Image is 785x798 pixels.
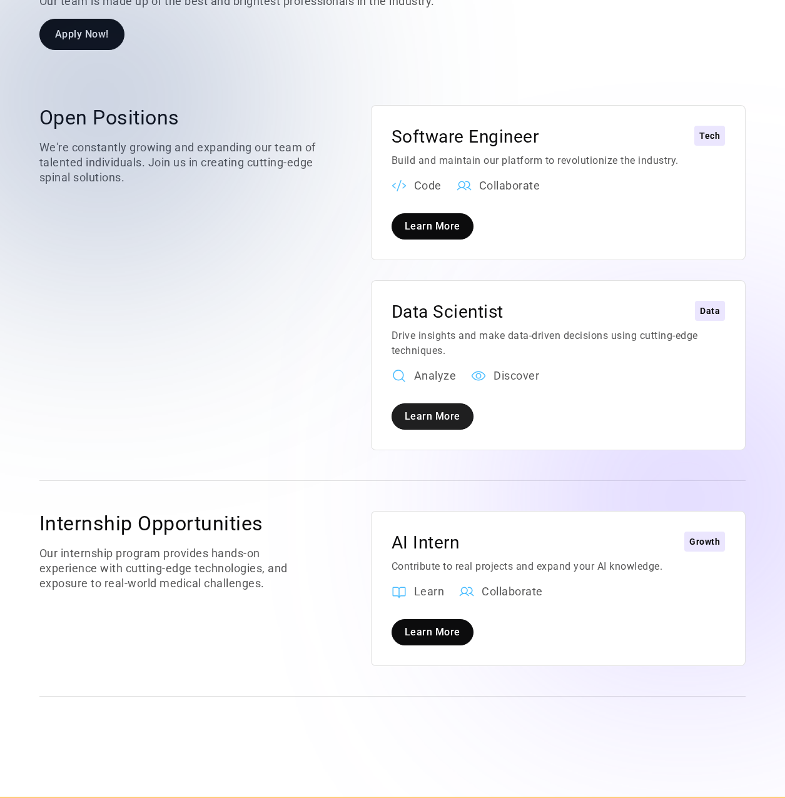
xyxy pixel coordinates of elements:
p: Drive insights and make data-driven decisions using cutting-edge techniques. [392,328,726,358]
p: Build and maintain our platform to revolutionize the industry. [392,153,726,168]
div: Collaborate [479,178,540,193]
div: Discover [494,368,539,383]
a: Learn More [392,403,474,430]
div: Code [414,178,442,193]
div: Tech [699,128,720,143]
a: Learn More [392,213,474,240]
div: Data Scientist [392,301,504,323]
p: Our internship program provides hands-on experience with cutting-edge technologies, and exposure ... [39,546,321,591]
p: We're constantly growing and expanding our team of talented individuals. Join us in creating cutt... [39,140,321,185]
a: Learn More [392,619,474,645]
p: Contribute to real projects and expand your AI knowledge. [392,559,726,574]
div: Software Engineer [392,126,539,148]
div: Data [700,303,720,318]
div: Analyze [414,368,457,383]
div: AI Intern [392,532,460,554]
h3: Internship Opportunities [39,511,321,536]
div: Collaborate [482,584,543,599]
div: Learn [414,584,445,599]
div: Growth [689,534,720,549]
